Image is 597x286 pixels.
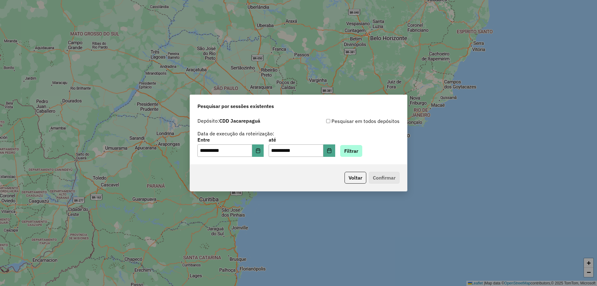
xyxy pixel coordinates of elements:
button: Filtrar [340,145,362,157]
button: Choose Date [323,144,335,157]
div: Pesquisar em todos depósitos [298,117,400,125]
strong: CDD Jacarepaguá [219,118,260,124]
label: Depósito: [197,117,260,124]
label: Data de execução da roteirização: [197,130,274,137]
span: Pesquisar por sessões existentes [197,102,274,110]
button: Voltar [345,172,366,184]
button: Choose Date [252,144,264,157]
label: Entre [197,136,264,143]
label: até [269,136,335,143]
